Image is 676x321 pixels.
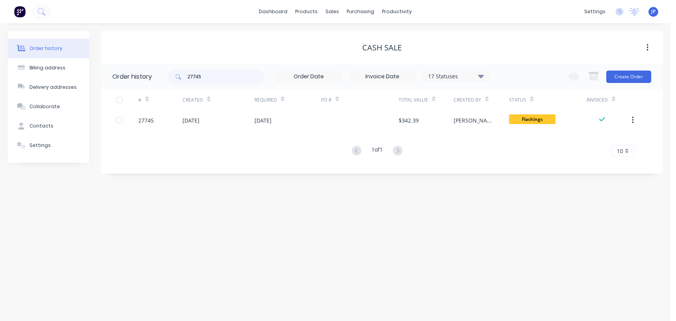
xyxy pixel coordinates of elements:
div: CASH SALE [362,43,402,52]
div: Delivery addresses [29,84,77,91]
div: 27745 [138,116,154,124]
a: dashboard [255,6,291,17]
div: [DATE] [255,116,272,124]
div: Required [255,97,277,104]
div: 17 Statuses [423,72,489,81]
button: Settings [8,136,89,155]
button: Delivery addresses [8,78,89,97]
img: Factory [14,6,26,17]
div: [PERSON_NAME] [454,116,494,124]
span: Flashings [509,114,556,124]
div: Invoiced [587,97,608,104]
button: Contacts [8,116,89,136]
div: Status [509,89,587,110]
div: PO # [321,97,332,104]
div: 1 of 1 [372,145,383,157]
div: Invoiced [587,89,631,110]
input: Search... [187,69,264,85]
span: 10 [617,147,623,155]
div: Created By [454,97,481,104]
div: PO # [321,89,399,110]
span: JP [651,8,655,15]
div: Created [182,89,255,110]
div: Created By [454,89,509,110]
div: Contacts [29,123,53,129]
div: Total Value [399,89,454,110]
div: products [291,6,322,17]
div: productivity [378,6,416,17]
button: Order history [8,39,89,58]
div: Order history [29,45,62,52]
div: $342.39 [399,116,419,124]
input: Invoice Date [350,71,415,83]
div: Collaborate [29,103,60,110]
div: settings [580,6,609,17]
div: Order history [112,72,152,81]
div: Status [509,97,526,104]
button: Billing address [8,58,89,78]
button: Collaborate [8,97,89,116]
div: purchasing [343,6,378,17]
div: Created [182,97,203,104]
div: # [138,97,141,104]
button: Create Order [606,71,651,83]
input: Order Date [276,71,341,83]
div: [DATE] [182,116,200,124]
div: sales [322,6,343,17]
div: Total Value [399,97,428,104]
div: Billing address [29,64,65,71]
div: Required [255,89,321,110]
div: Settings [29,142,51,149]
div: # [138,89,182,110]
